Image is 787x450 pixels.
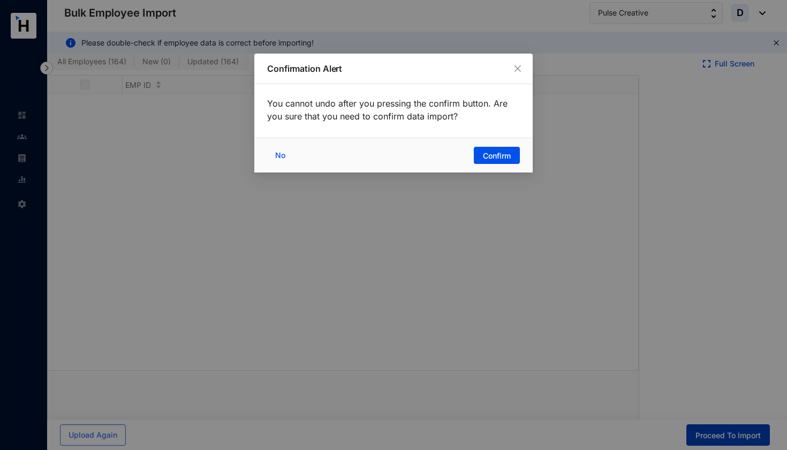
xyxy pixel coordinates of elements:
p: You cannot undo after you pressing the confirm button. Are you sure that you need to confirm data... [267,97,520,123]
button: No [267,147,296,164]
span: close [513,64,522,73]
span: Confirm [483,151,511,161]
span: No [275,149,285,161]
button: Close [512,63,524,74]
button: Confirm [474,147,520,164]
p: Confirmation Alert [267,62,520,75]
